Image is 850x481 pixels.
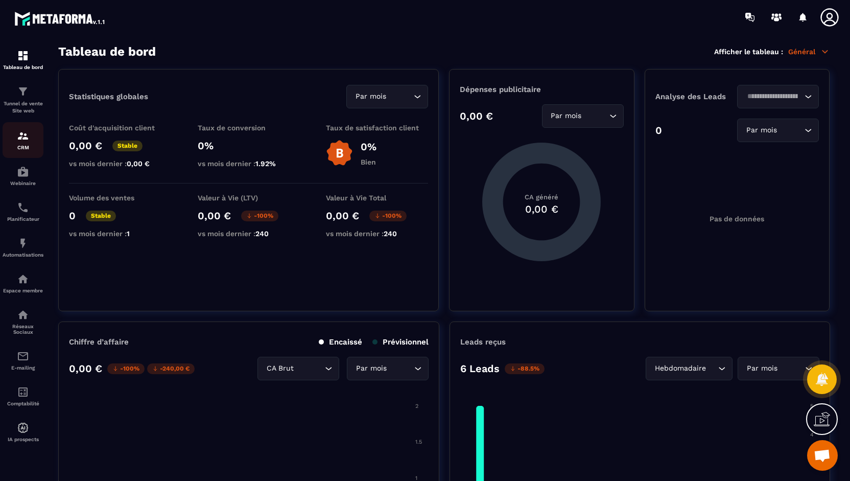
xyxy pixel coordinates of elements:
p: 0 [69,210,76,222]
p: Webinaire [3,180,43,186]
p: Leads reçus [460,337,506,347]
p: vs mois dernier : [326,230,428,238]
img: formation [17,130,29,142]
input: Search for option [389,363,412,374]
p: Stable [112,141,143,151]
p: E-mailing [3,365,43,371]
p: 0% [198,140,300,152]
img: logo_orange.svg [16,16,25,25]
h3: Tableau de bord [58,44,156,59]
div: Search for option [257,357,339,380]
p: Taux de conversion [198,124,300,132]
tspan: 3 [810,461,813,467]
div: Search for option [646,357,733,380]
p: Valeur à Vie (LTV) [198,194,300,202]
tspan: 2 [415,403,418,409]
p: IA prospects [3,437,43,442]
p: Coût d'acquisition client [69,124,171,132]
input: Search for option [779,125,802,136]
div: Search for option [738,357,819,380]
p: Taux de satisfaction client [326,124,428,132]
img: automations [17,237,29,249]
a: formationformationCRM [3,122,43,158]
img: formation [17,85,29,98]
input: Search for option [388,91,411,102]
p: -240,00 € [147,363,195,374]
p: -100% [241,211,278,221]
div: v 4.0.25 [29,16,50,25]
div: Search for option [737,85,819,108]
p: vs mois dernier : [198,230,300,238]
p: Réseaux Sociaux [3,324,43,335]
p: 0,00 € [326,210,359,222]
div: Mots-clés [127,60,156,67]
a: social-networksocial-networkRéseaux Sociaux [3,301,43,342]
div: Ouvrir le chat [807,440,838,471]
p: vs mois dernier : [69,230,171,238]
tspan: 4 [810,431,814,438]
a: formationformationTunnel de vente Site web [3,78,43,122]
p: 0% [361,141,376,153]
img: accountant [17,386,29,398]
span: 1.92% [255,159,276,168]
div: Domaine: [DOMAIN_NAME] [27,27,115,35]
p: CRM [3,145,43,150]
img: scheduler [17,201,29,214]
p: 6 Leads [460,362,500,375]
p: Tunnel de vente Site web [3,100,43,114]
p: Espace membre [3,288,43,293]
span: Par mois [549,110,584,122]
p: Tableau de bord [3,64,43,70]
p: Valeur à Vie Total [326,194,428,202]
p: vs mois dernier : [198,159,300,168]
input: Search for option [780,363,802,374]
img: logo [14,9,106,28]
a: formationformationTableau de bord [3,42,43,78]
p: -100% [369,211,407,221]
p: Chiffre d’affaire [69,337,129,347]
span: CA Brut [264,363,296,374]
a: emailemailE-mailing [3,342,43,378]
p: -88.5% [505,363,545,374]
div: Search for option [346,85,428,108]
span: Par mois [353,363,389,374]
img: automations [17,273,29,285]
div: Search for option [542,104,624,128]
span: Par mois [744,363,780,374]
div: Domaine [53,60,79,67]
input: Search for option [296,363,322,374]
a: schedulerschedulerPlanificateur [3,194,43,230]
input: Search for option [584,110,607,122]
img: website_grey.svg [16,27,25,35]
p: Afficher le tableau : [714,48,783,56]
p: Analyse des Leads [655,92,737,101]
p: 0,00 € [198,210,231,222]
p: Prévisionnel [372,337,429,347]
tspan: 1.5 [415,439,422,445]
img: social-network [17,309,29,321]
img: formation [17,50,29,62]
span: Par mois [353,91,388,102]
span: 1 [127,230,130,238]
a: automationsautomationsEspace membre [3,265,43,301]
span: Hebdomadaire [652,363,708,374]
a: automationsautomationsWebinaire [3,158,43,194]
span: 0,00 € [127,159,150,168]
p: Général [788,47,830,56]
p: vs mois dernier : [69,159,171,168]
span: 240 [255,230,269,238]
div: Search for option [737,119,819,142]
p: Comptabilité [3,401,43,406]
a: automationsautomationsAutomatisations [3,230,43,265]
img: automations [17,166,29,178]
a: accountantaccountantComptabilité [3,378,43,414]
img: automations [17,422,29,434]
div: Search for option [347,357,429,380]
tspan: 5 [810,403,813,409]
input: Search for option [744,91,802,102]
input: Search for option [708,363,716,374]
span: Par mois [744,125,779,136]
p: Stable [86,211,116,221]
p: -100% [107,363,145,374]
img: tab_keywords_by_traffic_grey.svg [116,59,124,67]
